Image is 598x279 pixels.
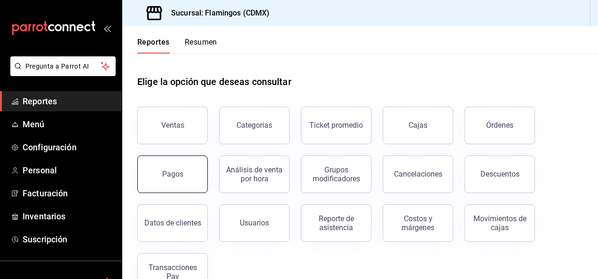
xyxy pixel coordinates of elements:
button: Ticket promedio [301,107,371,144]
font: Inventarios [23,211,65,221]
font: Reportes [137,38,170,47]
button: Grupos modificadores [301,155,371,193]
div: Órdenes [486,121,513,130]
div: Ventas [161,121,184,130]
div: Ticket promedio [309,121,363,130]
font: Configuración [23,142,77,152]
div: Categorías [236,121,272,130]
div: Costos y márgenes [389,214,447,232]
button: Movimientos de cajas [464,204,535,242]
button: Descuentos [464,155,535,193]
div: Pagos [162,170,183,178]
div: Cajas [409,121,427,130]
h1: Elige la opción que deseas consultar [137,75,291,89]
div: Cancelaciones [394,170,442,178]
font: Reportes [23,96,57,106]
button: Pagos [137,155,208,193]
a: Pregunta a Parrot AI [7,68,116,78]
div: Reporte de asistencia [307,214,365,232]
button: Órdenes [464,107,535,144]
button: Costos y márgenes [383,204,453,242]
div: Movimientos de cajas [471,214,529,232]
div: Usuarios [240,218,269,227]
div: Análisis de venta por hora [225,165,283,183]
button: Datos de clientes [137,204,208,242]
button: Cancelaciones [383,155,453,193]
h3: Sucursal: Flamingos (CDMX) [164,8,269,19]
font: Personal [23,165,57,175]
div: Grupos modificadores [307,165,365,183]
button: Categorías [219,107,290,144]
span: Pregunta a Parrot AI [25,62,101,71]
div: Pestañas de navegación [137,38,217,54]
font: Menú [23,119,45,129]
button: Ventas [137,107,208,144]
button: Resumen [185,38,217,54]
button: Reporte de asistencia [301,204,371,242]
button: open_drawer_menu [103,24,111,32]
div: Descuentos [480,170,519,178]
font: Suscripción [23,234,67,244]
font: Facturación [23,188,68,198]
button: Análisis de venta por hora [219,155,290,193]
button: Usuarios [219,204,290,242]
div: Datos de clientes [144,218,201,227]
button: Cajas [383,107,453,144]
button: Pregunta a Parrot AI [10,56,116,76]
